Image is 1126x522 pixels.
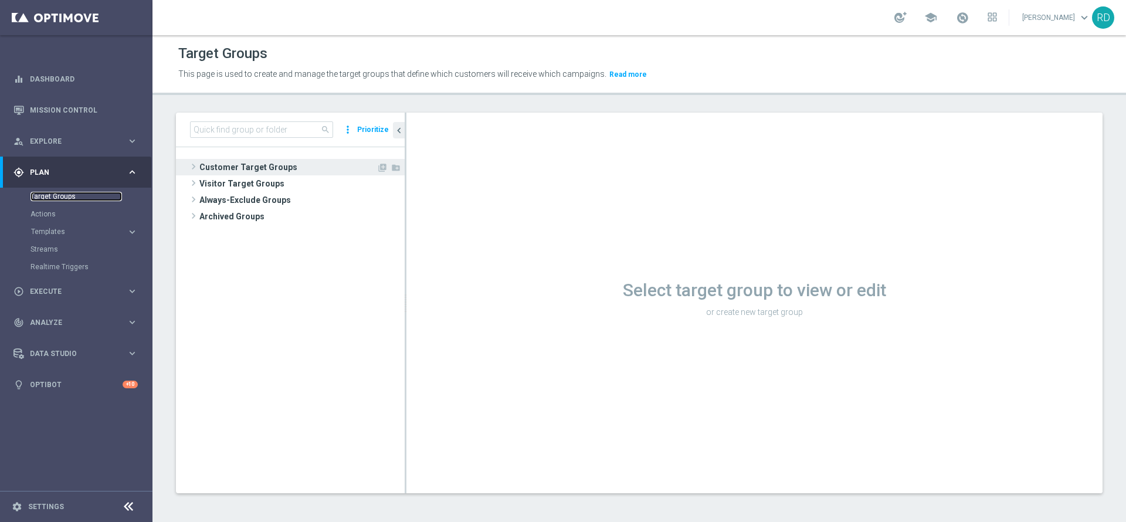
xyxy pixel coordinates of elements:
[13,286,127,297] div: Execute
[30,227,138,236] button: Templates keyboard_arrow_right
[30,209,122,219] a: Actions
[30,205,151,223] div: Actions
[127,135,138,147] i: keyboard_arrow_right
[30,369,123,400] a: Optibot
[1092,6,1114,29] div: RD
[342,121,354,138] i: more_vert
[30,240,151,258] div: Streams
[127,226,138,238] i: keyboard_arrow_right
[13,168,138,177] button: gps_fixed Plan keyboard_arrow_right
[378,163,387,172] i: Add Target group
[13,106,138,115] button: Mission Control
[13,317,24,328] i: track_changes
[13,74,24,84] i: equalizer
[30,262,122,272] a: Realtime Triggers
[28,503,64,510] a: Settings
[30,138,127,145] span: Explore
[31,228,127,235] div: Templates
[30,350,127,357] span: Data Studio
[127,348,138,359] i: keyboard_arrow_right
[13,167,24,178] i: gps_fixed
[13,317,127,328] div: Analyze
[199,192,405,208] span: Always-Exclude Groups
[391,163,401,172] i: Add Folder
[13,136,127,147] div: Explore
[30,188,151,205] div: Target Groups
[406,307,1103,317] p: or create new target group
[13,287,138,296] button: play_circle_outline Execute keyboard_arrow_right
[30,94,138,126] a: Mission Control
[30,192,122,201] a: Target Groups
[199,208,405,225] span: Archived Groups
[127,286,138,297] i: keyboard_arrow_right
[127,167,138,178] i: keyboard_arrow_right
[1078,11,1091,24] span: keyboard_arrow_down
[199,159,377,175] span: Customer Target Groups
[355,122,391,138] button: Prioritize
[12,501,22,512] i: settings
[30,258,151,276] div: Realtime Triggers
[321,125,330,134] span: search
[178,45,267,62] h1: Target Groups
[13,380,138,389] button: lightbulb Optibot +10
[13,318,138,327] button: track_changes Analyze keyboard_arrow_right
[127,317,138,328] i: keyboard_arrow_right
[190,121,333,138] input: Quick find group or folder
[13,136,24,147] i: person_search
[13,63,138,94] div: Dashboard
[31,228,115,235] span: Templates
[30,245,122,254] a: Streams
[13,348,127,359] div: Data Studio
[30,319,127,326] span: Analyze
[13,167,127,178] div: Plan
[13,94,138,126] div: Mission Control
[199,175,405,192] span: Visitor Target Groups
[924,11,937,24] span: school
[1021,9,1092,26] a: [PERSON_NAME]keyboard_arrow_down
[13,379,24,390] i: lightbulb
[13,349,138,358] button: Data Studio keyboard_arrow_right
[608,68,648,81] button: Read more
[393,122,405,138] button: chevron_left
[406,280,1103,301] h1: Select target group to view or edit
[13,286,24,297] i: play_circle_outline
[13,369,138,400] div: Optibot
[13,137,138,146] button: person_search Explore keyboard_arrow_right
[30,63,138,94] a: Dashboard
[178,69,606,79] span: This page is used to create and manage the target groups that define which customers will receive...
[30,169,127,176] span: Plan
[13,74,138,84] button: equalizer Dashboard
[30,288,127,295] span: Execute
[394,125,405,136] i: chevron_left
[123,381,138,388] div: +10
[30,223,151,240] div: Templates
